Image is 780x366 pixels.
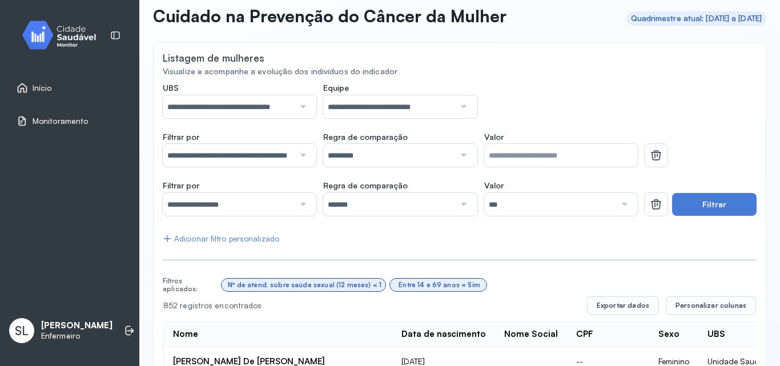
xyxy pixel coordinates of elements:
[631,14,762,23] div: Quadrimestre atual: [DATE] a [DATE]
[323,132,408,142] span: Regra de comparação
[658,329,680,340] div: Sexo
[484,180,504,191] span: Valor
[15,323,29,338] span: SL
[399,281,480,289] div: Entre 14 e 69 anos = Sim
[41,320,112,331] p: [PERSON_NAME]
[587,296,659,315] button: Exportar dados
[504,329,558,340] div: Nome Social
[163,301,578,311] div: 852 registros encontrados
[163,83,179,93] span: UBS
[17,115,123,127] a: Monitoramento
[672,193,757,216] button: Filtrar
[676,301,746,310] span: Personalizar colunas
[576,329,593,340] div: CPF
[41,331,112,341] p: Enfermeiro
[173,329,198,340] div: Nome
[17,82,123,94] a: Início
[163,52,264,64] div: Listagem de mulheres
[323,180,408,191] span: Regra de comparação
[33,83,52,93] span: Início
[228,281,381,289] div: Nº de atend. sobre saúde sexual (12 meses) < 1
[484,132,504,142] span: Valor
[163,180,199,191] span: Filtrar por
[323,83,349,93] span: Equipe
[33,116,88,126] span: Monitoramento
[153,6,506,26] p: Cuidado na Prevenção do Câncer da Mulher
[401,329,486,340] div: Data de nascimento
[707,329,725,340] div: UBS
[666,296,756,315] button: Personalizar colunas
[163,67,757,77] div: Visualize e acompanhe a evolução dos indivíduos do indicador
[163,277,217,293] div: Filtros aplicados:
[12,18,115,52] img: monitor.svg
[163,234,279,244] div: Adicionar filtro personalizado
[163,132,199,142] span: Filtrar por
